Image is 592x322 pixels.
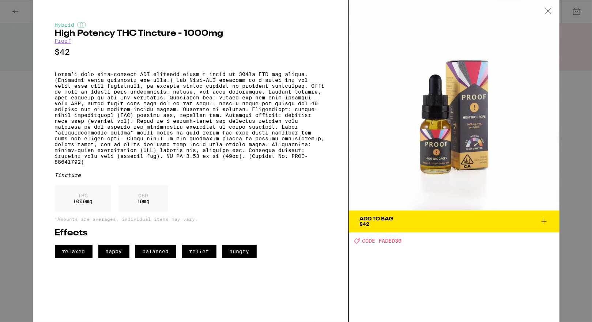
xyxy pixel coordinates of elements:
[55,48,326,57] p: $42
[182,245,216,258] span: relief
[55,29,326,38] h2: High Potency THC Tincture - 1000mg
[360,221,370,227] span: $42
[362,238,402,244] span: CODE FADED30
[55,185,111,212] div: 1000 mg
[55,22,326,28] div: Hybrid
[55,71,326,165] p: Lorem’i dolo sita-consect ADI elitsedd eiusm t incid ut 304la ETD mag aliqua. (Enimadmi venia qui...
[55,229,326,238] h2: Effects
[55,38,71,44] a: Proof
[222,245,257,258] span: hungry
[77,22,86,28] img: hybridColor.svg
[349,211,559,232] button: Add To Bag$42
[98,245,129,258] span: happy
[55,172,326,178] div: Tincture
[135,245,176,258] span: balanced
[137,193,150,198] p: CBD
[118,185,168,212] div: 10 mg
[360,216,393,221] div: Add To Bag
[55,217,326,221] p: *Amounts are averages, individual items may vary.
[55,245,93,258] span: relaxed
[73,193,93,198] p: THC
